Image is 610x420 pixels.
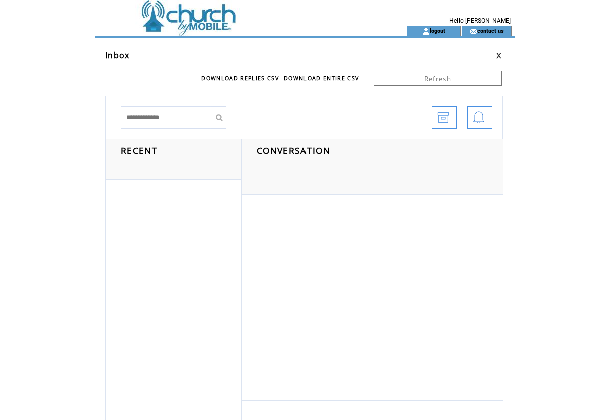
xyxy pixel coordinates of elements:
img: account_icon.gif [422,27,430,35]
span: Inbox [105,50,130,61]
img: bell.png [473,107,485,129]
img: archive.png [437,107,449,129]
a: DOWNLOAD REPLIES CSV [201,75,279,82]
span: CONVERSATION [257,144,330,156]
img: contact_us_icon.gif [470,27,477,35]
span: Hello [PERSON_NAME] [449,17,511,24]
a: Refresh [374,71,502,86]
a: contact us [477,27,504,34]
input: Submit [211,106,226,129]
a: logout [430,27,445,34]
span: RECENT [121,144,158,156]
a: DOWNLOAD ENTIRE CSV [284,75,359,82]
